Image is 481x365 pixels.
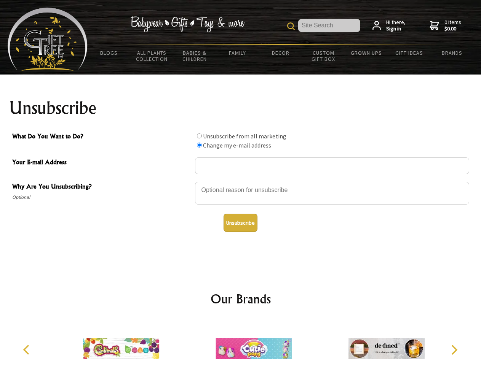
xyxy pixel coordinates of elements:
[12,182,191,193] span: Why Are You Unsubscribing?
[388,45,431,61] a: Gift Ideas
[195,182,469,205] textarea: Why Are You Unsubscribing?
[12,193,191,202] span: Optional
[287,22,295,30] img: product search
[131,45,174,67] a: All Plants Collection
[15,290,466,308] h2: Our Brands
[203,141,271,149] label: Change my e-mail address
[130,16,244,32] img: Babywear - Gifts - Toys & more
[302,45,345,67] a: Custom Gift Box
[430,19,461,32] a: 0 items$0.00
[372,19,406,32] a: Hi there,Sign in
[88,45,131,61] a: BLOGS
[224,214,257,232] button: Unsubscribe
[444,19,461,32] span: 0 items
[216,45,259,61] a: Family
[386,25,406,32] strong: Sign in
[197,133,202,138] input: What Do You Want to Do?
[12,157,191,168] span: Your E-mail Address
[8,8,88,71] img: Babyware - Gifts - Toys and more...
[195,157,469,174] input: Your E-mail Address
[9,99,472,117] h1: Unsubscribe
[19,341,36,358] button: Previous
[345,45,388,61] a: Grown Ups
[203,132,286,140] label: Unsubscribe from all marketing
[431,45,474,61] a: Brands
[444,25,461,32] strong: $0.00
[12,132,191,143] span: What Do You Want to Do?
[446,341,462,358] button: Next
[259,45,302,61] a: Decor
[197,143,202,148] input: What Do You Want to Do?
[173,45,216,67] a: Babies & Children
[298,19,360,32] input: Site Search
[386,19,406,32] span: Hi there,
